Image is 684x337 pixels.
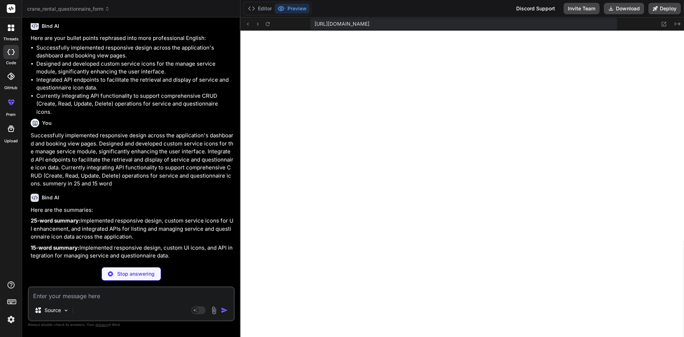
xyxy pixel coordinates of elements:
li: Designed and developed custom service icons for the manage service module, significantly enhancin... [36,60,233,76]
h6: You [42,119,52,127]
button: Invite Team [564,3,600,14]
label: threads [3,36,19,42]
button: Download [604,3,644,14]
label: Upload [4,138,18,144]
p: Source [45,307,61,314]
p: Always double-check its answers. Your in Bind [28,321,235,328]
img: settings [5,313,17,326]
li: Integrated API endpoints to facilitate the retrieval and display of service and questionnaire ico... [36,76,233,92]
h6: Bind AI [42,194,59,201]
label: code [6,60,16,66]
span: [URL][DOMAIN_NAME] [315,20,369,27]
h6: Bind AI [42,22,59,30]
p: Stop answering [117,270,155,277]
li: Currently integrating API functionality to support comprehensive CRUD (Create, Read, Update, Dele... [36,92,233,116]
p: Implemented responsive design, custom service icons for UI enhancement, and integrated APIs for l... [31,217,233,241]
span: privacy [95,322,108,327]
img: icon [221,307,228,314]
strong: 25-word summary: [31,217,81,224]
strong: 15-word summary: [31,244,79,251]
img: Pick Models [63,307,69,313]
p: Implemented responsive design, custom UI icons, and API integration for managing service and ques... [31,244,233,260]
img: attachment [210,306,218,315]
button: Deploy [648,3,681,14]
label: prem [6,112,16,118]
button: Editor [245,4,275,14]
label: GitHub [4,85,17,91]
li: Successfully implemented responsive design across the application's dashboard and booking view pa... [36,44,233,60]
span: crane_rental_questionnaire_form [27,5,110,12]
button: Preview [275,4,310,14]
p: Here are the summaries: [31,206,233,214]
p: Successfully implemented responsive design across the application's dashboard and booking view pa... [31,132,233,188]
p: Here are your bullet points rephrased into more professional English: [31,34,233,42]
iframe: Preview [240,31,684,337]
div: Discord Support [512,3,559,14]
